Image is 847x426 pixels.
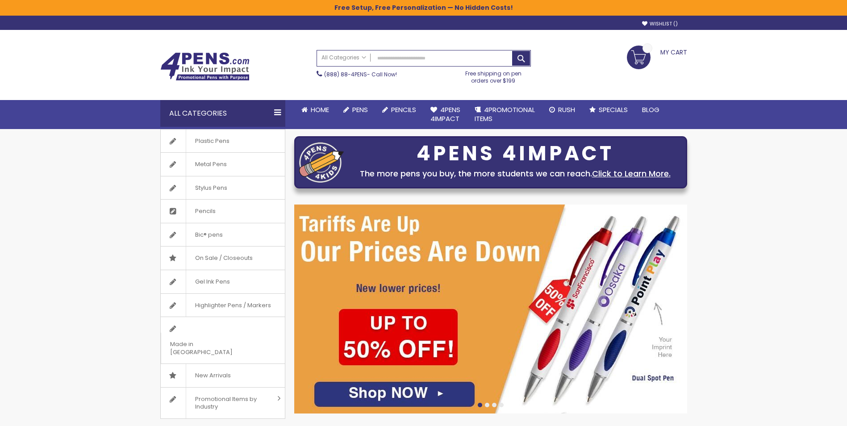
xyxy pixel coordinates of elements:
span: Bic® pens [186,223,232,246]
span: Stylus Pens [186,176,236,200]
a: Metal Pens [161,153,285,176]
span: Made in [GEOGRAPHIC_DATA] [161,333,263,363]
span: Rush [558,105,575,114]
a: (888) 88-4PENS [324,71,367,78]
a: Gel Ink Pens [161,270,285,293]
span: Pencils [186,200,225,223]
a: Blog [635,100,667,120]
a: 4PROMOTIONALITEMS [467,100,542,129]
a: On Sale / Closeouts [161,246,285,270]
img: 4Pens Custom Pens and Promotional Products [160,52,250,81]
img: four_pen_logo.png [299,142,344,183]
a: Pencils [161,200,285,223]
a: Promotional Items by Industry [161,388,285,418]
img: /cheap-promotional-products.html [294,205,687,413]
span: Gel Ink Pens [186,270,239,293]
div: 4PENS 4IMPACT [348,144,682,163]
a: New Arrivals [161,364,285,387]
span: - Call Now! [324,71,397,78]
span: Home [311,105,329,114]
span: On Sale / Closeouts [186,246,262,270]
span: Pencils [391,105,416,114]
div: All Categories [160,100,285,127]
a: Click to Learn More. [592,168,671,179]
a: Highlighter Pens / Markers [161,294,285,317]
span: Plastic Pens [186,129,238,153]
a: 4Pens4impact [423,100,467,129]
span: Metal Pens [186,153,236,176]
span: New Arrivals [186,364,240,387]
div: Free shipping on pen orders over $199 [456,67,531,84]
span: Promotional Items by Industry [186,388,274,418]
a: Rush [542,100,582,120]
a: Made in [GEOGRAPHIC_DATA] [161,317,285,363]
span: 4PROMOTIONAL ITEMS [475,105,535,123]
a: Specials [582,100,635,120]
a: Home [294,100,336,120]
div: The more pens you buy, the more students we can reach. [348,167,682,180]
a: Stylus Pens [161,176,285,200]
span: Pens [352,105,368,114]
a: Bic® pens [161,223,285,246]
span: All Categories [321,54,366,61]
a: Plastic Pens [161,129,285,153]
a: Pencils [375,100,423,120]
span: 4Pens 4impact [430,105,460,123]
span: Blog [642,105,659,114]
a: Pens [336,100,375,120]
a: All Categories [317,50,371,65]
span: Highlighter Pens / Markers [186,294,280,317]
span: Specials [599,105,628,114]
a: Wishlist [642,21,678,27]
